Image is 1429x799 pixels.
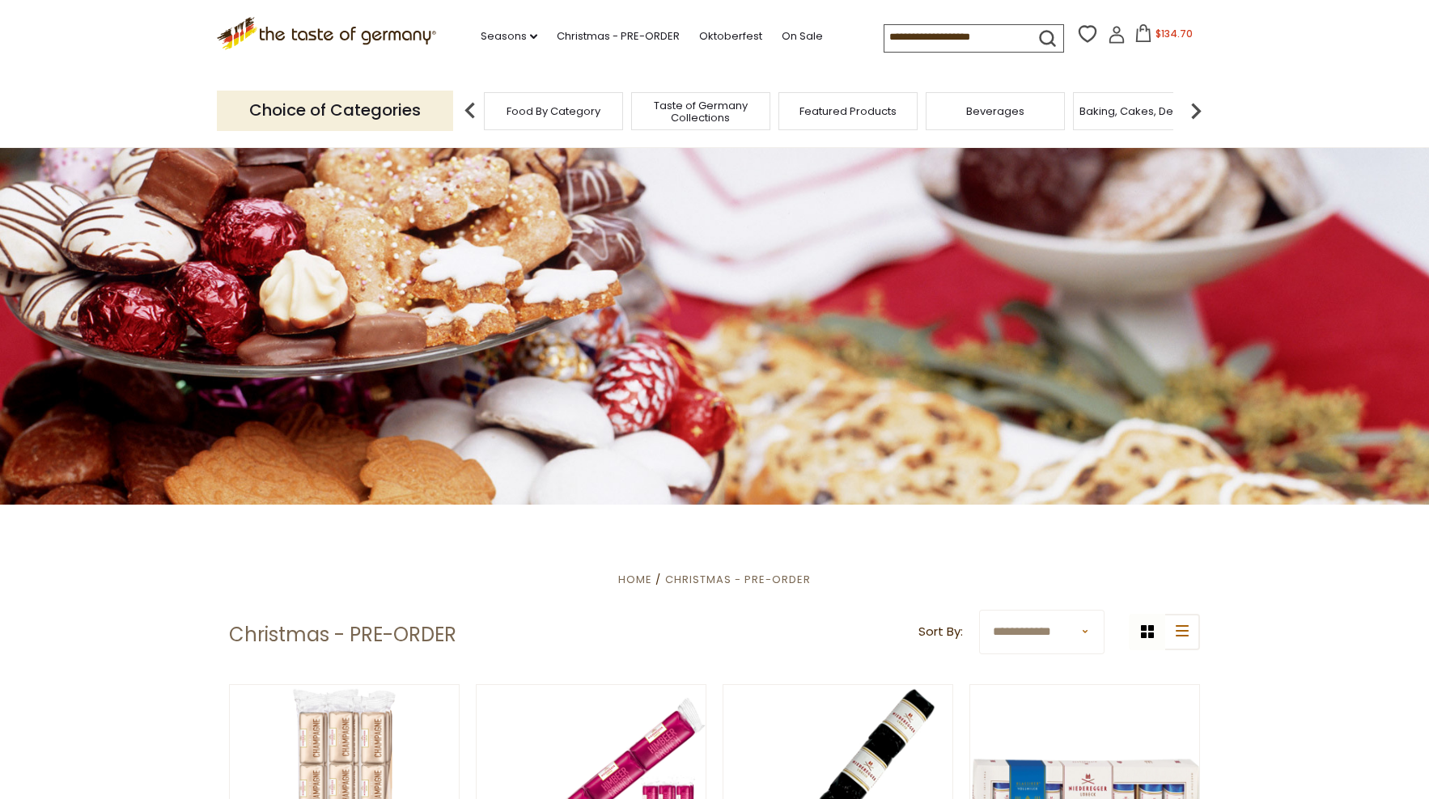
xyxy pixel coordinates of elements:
[481,27,537,45] a: Seasons
[699,27,762,45] a: Oktoberfest
[1155,27,1193,40] span: $134.70
[507,105,600,117] a: Food By Category
[1079,105,1205,117] a: Baking, Cakes, Desserts
[1129,24,1198,49] button: $134.70
[229,623,456,647] h1: Christmas - PRE-ORDER
[1180,95,1212,127] img: next arrow
[665,572,811,587] a: Christmas - PRE-ORDER
[782,27,823,45] a: On Sale
[454,95,486,127] img: previous arrow
[799,105,897,117] a: Featured Products
[557,27,680,45] a: Christmas - PRE-ORDER
[918,622,963,642] label: Sort By:
[636,99,765,124] a: Taste of Germany Collections
[966,105,1024,117] a: Beverages
[217,91,453,130] p: Choice of Categories
[618,572,652,587] a: Home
